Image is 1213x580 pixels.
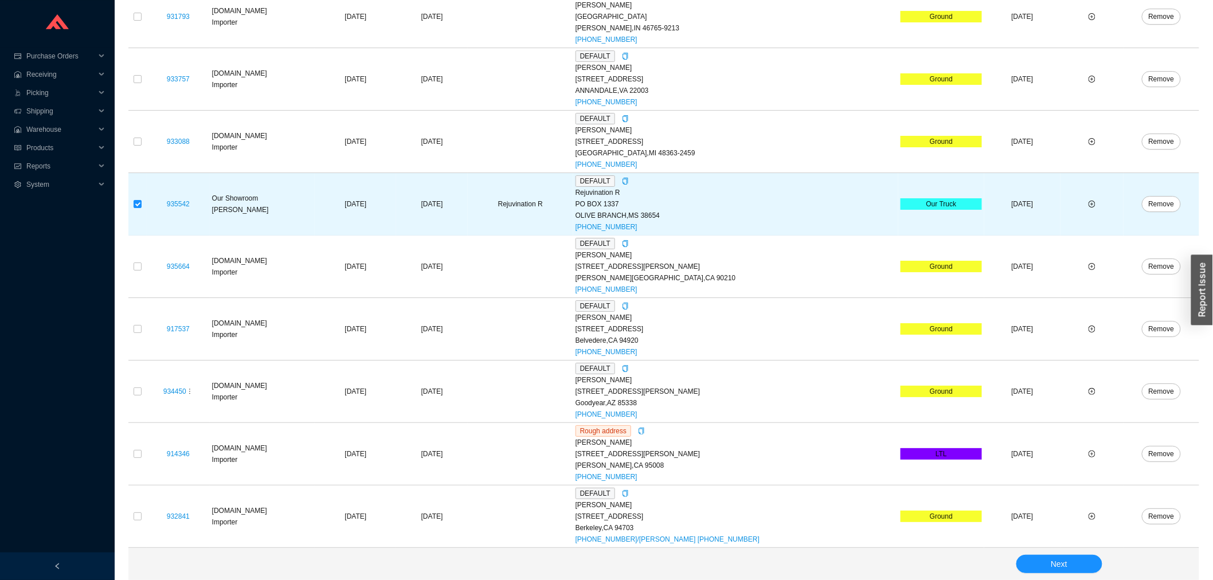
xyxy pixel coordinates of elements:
button: Remove [1142,134,1181,150]
div: Ground [901,261,982,272]
div: Copy [622,488,629,499]
div: Copy [638,425,645,437]
div: OLIVE BRANCH , MS 38654 [576,210,896,221]
div: [STREET_ADDRESS][PERSON_NAME] [576,386,896,397]
div: [DATE] [398,261,465,272]
div: [STREET_ADDRESS] [576,511,896,522]
td: [DATE] [984,236,1061,298]
div: [PERSON_NAME] [576,124,896,136]
div: Copy [622,300,629,312]
div: [DOMAIN_NAME] Importer [212,255,313,278]
div: [DATE] [398,448,465,460]
div: [DATE] [398,386,465,397]
span: copy [622,365,629,372]
span: copy [622,240,629,247]
div: [PERSON_NAME] [576,437,896,448]
span: plus-circle [1089,263,1095,270]
span: DEFAULT [576,50,615,62]
div: [STREET_ADDRESS][PERSON_NAME] [576,448,896,460]
button: Remove [1142,446,1181,462]
td: [DATE] [984,360,1061,423]
div: Ground [901,386,982,397]
a: 931793 [167,13,190,21]
span: Remove [1149,136,1175,147]
span: plus-circle [1089,513,1095,520]
div: [DOMAIN_NAME] Importer [212,318,313,340]
div: [DOMAIN_NAME] Importer [212,68,313,91]
div: [DOMAIN_NAME] Importer [212,505,313,528]
td: [DATE] [315,485,396,548]
div: [GEOGRAPHIC_DATA] [576,11,896,22]
div: [PERSON_NAME] [576,374,896,386]
button: Remove [1142,508,1181,524]
span: copy [622,303,629,309]
span: Receiving [26,65,95,84]
div: [PERSON_NAME] [576,312,896,323]
span: DEFAULT [576,363,615,374]
button: Remove [1142,9,1181,25]
span: Products [26,139,95,157]
span: plus-circle [1089,450,1095,457]
a: [PHONE_NUMBER] [576,285,637,293]
div: Copy [622,238,629,249]
span: Purchase Orders [26,47,95,65]
div: [PERSON_NAME] , CA 95008 [576,460,896,471]
button: Remove [1142,71,1181,87]
span: copy [638,428,645,434]
td: [DATE] [315,423,396,485]
span: plus-circle [1089,13,1095,20]
div: Our Showroom [PERSON_NAME] [212,193,313,215]
span: Remove [1149,323,1175,335]
span: more [186,388,193,395]
div: [STREET_ADDRESS] [576,136,896,147]
td: [DATE] [984,48,1061,111]
button: Remove [1142,196,1181,212]
span: plus-circle [1089,388,1095,395]
span: setting [14,181,22,188]
div: Rejuvination R [576,187,896,198]
div: [DOMAIN_NAME] Importer [212,380,313,403]
div: [DOMAIN_NAME] Importer [212,130,313,153]
span: Shipping [26,102,95,120]
span: DEFAULT [576,488,615,499]
div: Ground [901,136,982,147]
span: Rough address [576,425,631,437]
td: Rejuvination R [468,173,573,236]
a: 934450 [163,387,186,395]
td: [DATE] [315,111,396,173]
span: copy [622,115,629,122]
div: [PERSON_NAME] [576,62,896,73]
span: credit-card [14,53,22,60]
span: Picking [26,84,95,102]
div: [PERSON_NAME][GEOGRAPHIC_DATA] , CA 90210 [576,272,896,284]
div: [DOMAIN_NAME] Importer [212,5,313,28]
span: Remove [1149,386,1175,397]
div: [GEOGRAPHIC_DATA] , MI 48363-2459 [576,147,896,159]
a: [PHONE_NUMBER] [576,223,637,231]
a: 935664 [167,262,190,271]
div: Copy [622,113,629,124]
div: [STREET_ADDRESS] [576,73,896,85]
div: LTL [901,448,982,460]
div: Ground [901,511,982,522]
div: Ground [901,73,982,85]
div: Berkeley , CA 94703 [576,522,896,534]
span: Reports [26,157,95,175]
div: [PERSON_NAME] , IN 46765-9213 [576,22,896,34]
div: ANNANDALE , VA 22003 [576,85,896,96]
button: Remove [1142,383,1181,399]
span: Remove [1149,511,1175,522]
div: [STREET_ADDRESS] [576,323,896,335]
div: [DATE] [398,136,465,147]
button: Remove [1142,321,1181,337]
td: [DATE] [984,423,1061,485]
span: Remove [1149,448,1175,460]
div: [DATE] [398,323,465,335]
a: [PHONE_NUMBER] [576,36,637,44]
button: Next [1016,555,1102,573]
div: [PERSON_NAME] [576,249,896,261]
td: [DATE] [315,48,396,111]
td: [DATE] [984,111,1061,173]
span: DEFAULT [576,300,615,312]
a: 933088 [167,138,190,146]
